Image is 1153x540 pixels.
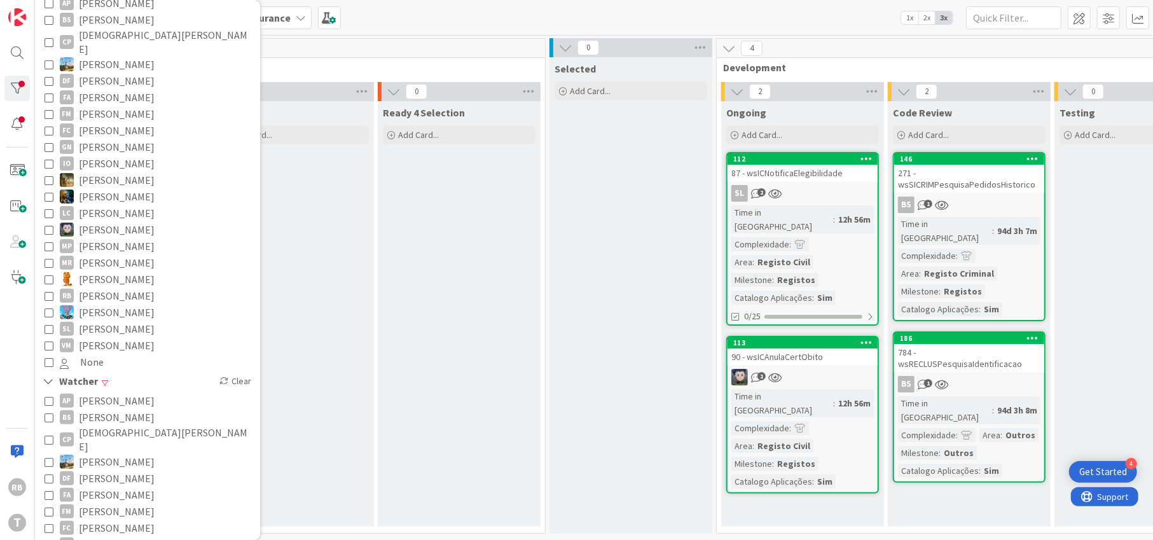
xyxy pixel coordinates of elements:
div: SL [60,322,74,336]
span: Add Card... [398,129,439,141]
button: DG [PERSON_NAME] [45,453,251,470]
div: Open Get Started checklist, remaining modules: 4 [1069,461,1137,483]
div: RB [8,478,26,496]
div: 186784 - wsRECLUSPesquisaIdentificacao [894,333,1044,372]
div: LC [60,206,74,220]
div: FC [60,521,74,535]
div: 186 [900,334,1044,343]
span: [DEMOGRAPHIC_DATA][PERSON_NAME] [79,426,251,453]
span: : [812,474,814,488]
span: [PERSON_NAME] [79,287,155,304]
div: Sim [814,291,836,305]
span: : [789,237,791,251]
div: Sim [814,474,836,488]
span: : [833,396,835,410]
span: 2 [757,188,766,197]
button: MP [PERSON_NAME] [45,238,251,254]
span: [PERSON_NAME] [79,254,155,271]
div: Registo Civil [754,439,813,453]
div: Registo Civil [754,255,813,269]
div: CP [60,433,74,447]
button: FA [PERSON_NAME] [45,89,251,106]
span: [PERSON_NAME] [79,106,155,122]
span: Code Review [893,106,952,119]
div: 12h 56m [835,212,874,226]
a: 186784 - wsRECLUSPesquisaIdentificacaoBSTime in [GEOGRAPHIC_DATA]:94d 3h 8mComplexidade:Area:Outr... [893,331,1046,483]
span: [PERSON_NAME] [79,503,155,520]
div: Milestone [898,446,939,460]
button: GN [PERSON_NAME] [45,139,251,155]
div: FC [60,123,74,137]
span: [PERSON_NAME] [79,321,155,337]
span: Selected [555,62,596,75]
button: LC [PERSON_NAME] [45,205,251,221]
span: [PERSON_NAME] [79,271,155,287]
div: AP [60,394,74,408]
button: JC [PERSON_NAME] [45,172,251,188]
div: 94d 3h 8m [994,403,1040,417]
div: 146 [894,153,1044,165]
div: Catalogo Aplicações [898,302,979,316]
span: : [939,446,941,460]
img: DG [60,455,74,469]
div: Complexidade [898,249,956,263]
span: Ready 4 Selection [383,106,465,119]
span: 0 [577,40,599,55]
div: 11287 - wsICNotificaElegibilidade [728,153,878,181]
button: RB [PERSON_NAME] [45,287,251,304]
button: SF [PERSON_NAME] [45,304,251,321]
div: MR [60,256,74,270]
button: FM [PERSON_NAME] [45,106,251,122]
div: Complexidade [731,421,789,435]
div: Outros [941,446,977,460]
button: None [45,354,251,370]
div: Milestone [731,457,772,471]
input: Quick Filter... [966,6,1061,29]
span: [PERSON_NAME] [79,470,155,487]
div: BS [60,13,74,27]
button: FC [PERSON_NAME] [45,520,251,536]
span: : [789,421,791,435]
img: LS [60,223,74,237]
button: RL [PERSON_NAME] [45,271,251,287]
span: Support [27,2,58,17]
span: [PERSON_NAME] [79,520,155,536]
span: : [992,224,994,238]
div: 4 [1126,458,1137,469]
div: BS [894,197,1044,213]
div: Time in [GEOGRAPHIC_DATA] [898,217,992,245]
div: Catalogo Aplicações [898,464,979,478]
div: Registos [774,457,818,471]
button: MR [PERSON_NAME] [45,254,251,271]
div: Catalogo Aplicações [731,291,812,305]
button: LS [PERSON_NAME] [45,221,251,238]
span: [PERSON_NAME] [79,122,155,139]
span: [PERSON_NAME] [79,337,155,354]
span: [PERSON_NAME] [79,56,155,73]
span: [PERSON_NAME] [79,205,155,221]
span: 0 [1082,84,1104,99]
button: CP [DEMOGRAPHIC_DATA][PERSON_NAME] [45,28,251,56]
span: : [812,291,814,305]
div: LS [728,369,878,385]
div: Watcher [41,373,99,389]
img: JC [60,173,74,187]
div: FA [60,488,74,502]
div: Time in [GEOGRAPHIC_DATA] [898,396,992,424]
div: Registos [941,284,985,298]
span: Testing [1060,106,1095,119]
div: Get Started [1079,466,1127,478]
span: [PERSON_NAME] [79,304,155,321]
div: Time in [GEOGRAPHIC_DATA] [731,389,833,417]
a: 11287 - wsICNotificaElegibilidadeSLTime in [GEOGRAPHIC_DATA]:12h 56mComplexidade:Area:Registo Civ... [726,152,879,326]
div: Area [979,428,1000,442]
span: : [772,273,774,287]
div: IO [60,156,74,170]
img: LS [731,369,748,385]
div: 186 [894,333,1044,344]
span: [PERSON_NAME] [79,139,155,155]
span: 2x [918,11,936,24]
div: 90 - wsICAnulaCertObito [728,349,878,365]
span: : [833,212,835,226]
span: 4 [741,41,763,56]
